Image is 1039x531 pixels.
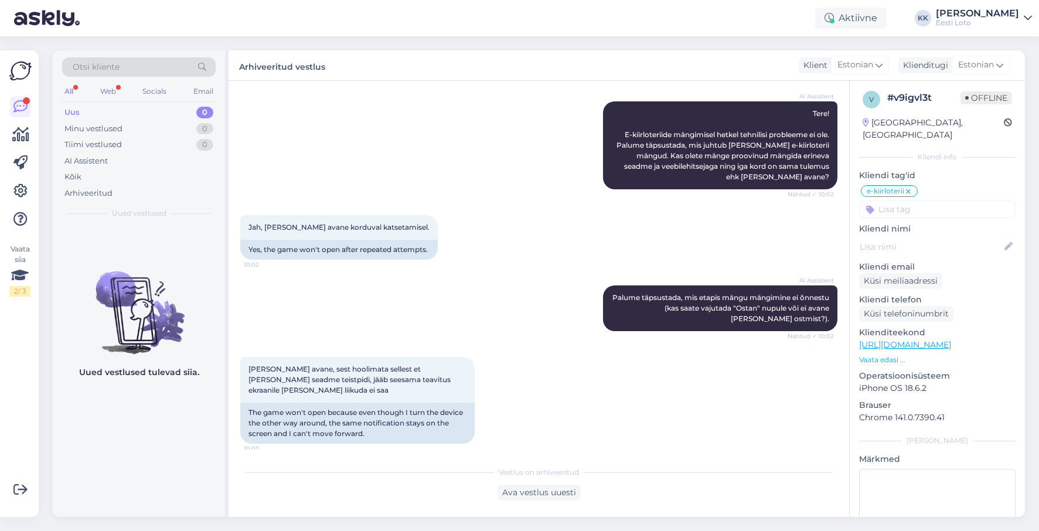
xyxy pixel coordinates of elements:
p: Kliendi email [859,261,1016,273]
div: Küsi telefoninumbrit [859,306,953,322]
div: Aktiivne [815,8,887,29]
div: Socials [140,84,169,99]
p: Kliendi nimi [859,223,1016,235]
span: Offline [960,91,1012,104]
div: Kõik [64,171,81,183]
span: e-kiirloterii [867,188,904,195]
span: Jah, [PERSON_NAME] avane korduval katsetamisel. [248,223,430,232]
span: 10:02 [244,260,288,269]
span: v [869,95,874,104]
span: Uued vestlused [112,208,166,219]
img: No chats [53,250,225,356]
p: Kliendi tag'id [859,169,1016,182]
div: Klienditugi [898,59,948,72]
div: Arhiveeritud [64,188,113,199]
div: Web [98,84,118,99]
div: # v9igvl3t [887,91,960,105]
div: [GEOGRAPHIC_DATA], [GEOGRAPHIC_DATA] [863,117,1004,141]
div: 0 [196,123,213,135]
div: Email [191,84,216,99]
img: Askly Logo [9,60,32,82]
p: Operatsioonisüsteem [859,370,1016,382]
span: Vestlus on arhiveeritud [499,467,579,478]
span: [PERSON_NAME] avane, sest hoolimata sellest et [PERSON_NAME] seadme teistpidi, jääb seesama teavi... [248,365,452,394]
a: [URL][DOMAIN_NAME] [859,339,951,350]
p: Brauser [859,399,1016,411]
div: Uus [64,107,80,118]
span: Nähtud ✓ 10:02 [788,332,834,341]
label: Arhiveeritud vestlus [239,57,325,73]
div: Vaata siia [9,244,30,297]
span: Palume täpsustada, mis etapis mängu mängimine ei õnnestu (kas saate vajutada "Ostan" nupule või e... [612,293,831,323]
input: Lisa nimi [860,240,1002,253]
p: iPhone OS 18.6.2 [859,382,1016,394]
div: AI Assistent [64,155,108,167]
span: Tere! E-kiirloteriide mängimisel hetkel tehnilisi probleeme ei ole. Palume täpsustada, mis juhtub... [616,109,831,181]
div: 0 [196,107,213,118]
p: Kliendi telefon [859,294,1016,306]
span: Estonian [837,59,873,72]
span: Otsi kliente [73,61,120,73]
div: [PERSON_NAME] [936,9,1019,18]
div: Klient [799,59,827,72]
p: Vaata edasi ... [859,355,1016,365]
div: Kliendi info [859,152,1016,162]
div: [PERSON_NAME] [859,435,1016,446]
div: KK [915,10,931,26]
div: 2 / 3 [9,286,30,297]
div: Eesti Loto [936,18,1019,28]
div: The game won't open because even though I turn the device the other way around, the same notifica... [240,403,475,444]
input: Lisa tag [859,200,1016,218]
div: Minu vestlused [64,123,122,135]
div: Küsi meiliaadressi [859,273,942,289]
p: Klienditeekond [859,326,1016,339]
p: Chrome 141.0.7390.41 [859,411,1016,424]
span: Nähtud ✓ 10:02 [788,190,834,199]
div: All [62,84,76,99]
span: 10:03 [244,444,288,453]
span: AI Assistent [790,276,834,285]
div: Yes, the game won't open after repeated attempts. [240,240,438,260]
p: Märkmed [859,453,1016,465]
div: Ava vestlus uuesti [498,485,581,501]
div: Tiimi vestlused [64,139,122,151]
span: Estonian [958,59,994,72]
a: [PERSON_NAME]Eesti Loto [936,9,1032,28]
div: 0 [196,139,213,151]
span: AI Assistent [790,92,834,101]
p: Uued vestlused tulevad siia. [79,366,199,379]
